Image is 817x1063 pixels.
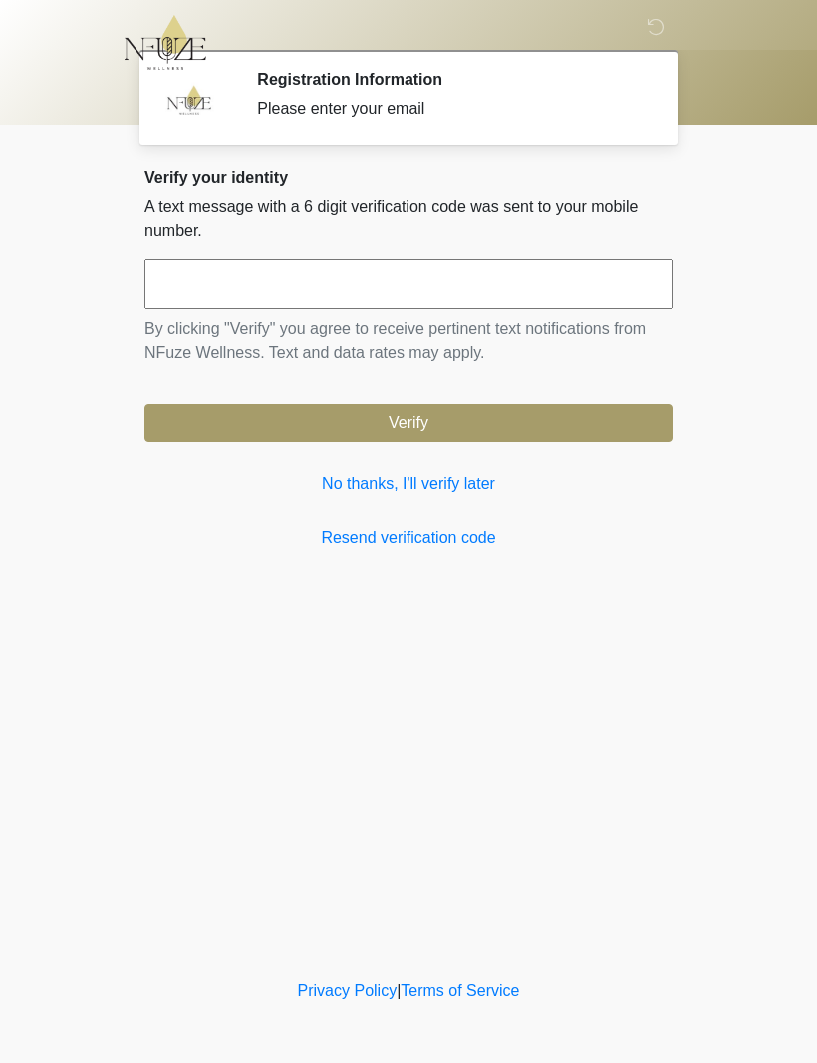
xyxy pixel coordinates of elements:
a: Privacy Policy [298,982,398,999]
p: A text message with a 6 digit verification code was sent to your mobile number. [144,195,673,243]
h2: Verify your identity [144,168,673,187]
a: Resend verification code [144,526,673,550]
img: NFuze Wellness Logo [125,15,206,70]
img: Agent Avatar [159,70,219,130]
div: Please enter your email [257,97,643,121]
button: Verify [144,404,673,442]
a: No thanks, I'll verify later [144,472,673,496]
a: Terms of Service [401,982,519,999]
a: | [397,982,401,999]
p: By clicking "Verify" you agree to receive pertinent text notifications from NFuze Wellness. Text ... [144,317,673,365]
